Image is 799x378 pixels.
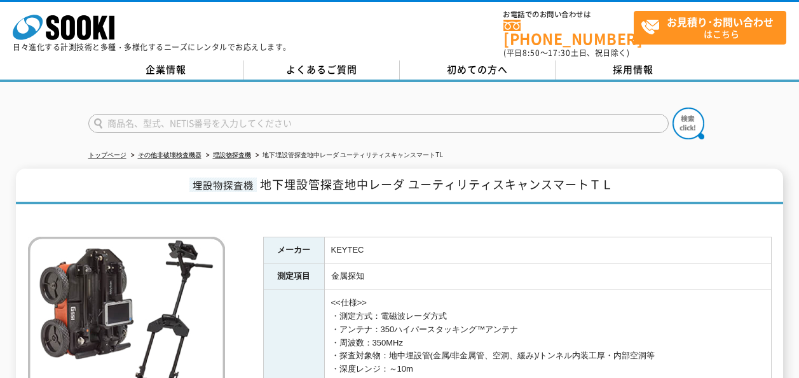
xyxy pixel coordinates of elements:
a: お見積り･お問い合わせはこちら [634,11,786,45]
a: [PHONE_NUMBER] [503,20,634,46]
a: よくあるご質問 [244,60,400,80]
a: 初めての方へ [400,60,556,80]
strong: お見積り･お問い合わせ [667,14,774,29]
a: その他非破壊検査機器 [138,151,201,158]
span: 17:30 [548,47,571,59]
th: 測定項目 [263,263,324,290]
p: 日々進化する計測技術と多種・多様化するニーズにレンタルでお応えします。 [13,43,291,51]
td: KEYTEC [324,237,771,263]
a: 埋設物探査機 [213,151,251,158]
input: 商品名、型式、NETIS番号を入力してください [88,114,669,133]
span: 初めての方へ [447,62,508,76]
span: 埋設物探査機 [189,178,257,192]
li: 地下埋設管探査地中レーダ ユーティリティスキャンスマートTL [253,149,443,162]
span: (平日 ～ 土日、祝日除く) [503,47,629,59]
a: 企業情報 [88,60,244,80]
span: はこちら [641,11,786,43]
span: 8:50 [522,47,540,59]
span: 地下埋設管探査地中レーダ ユーティリティスキャンスマートＴＬ [260,176,613,193]
th: メーカー [263,237,324,263]
img: btn_search.png [673,108,704,139]
td: 金属探知 [324,263,771,290]
span: お電話でのお問い合わせは [503,11,634,18]
a: 採用情報 [556,60,711,80]
a: トップページ [88,151,126,158]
